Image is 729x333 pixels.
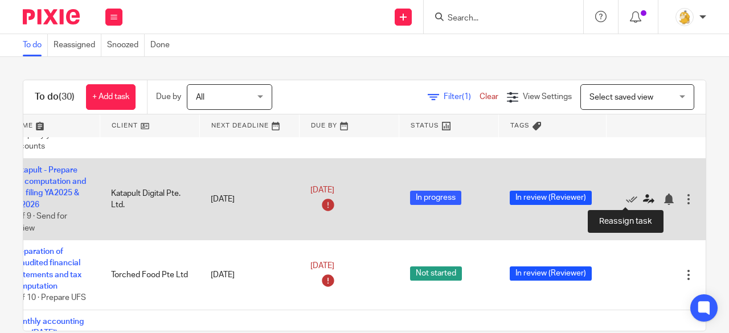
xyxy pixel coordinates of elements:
[589,93,653,101] span: Select saved view
[150,34,175,56] a: Done
[54,34,101,56] a: Reassigned
[107,34,145,56] a: Snoozed
[11,294,86,302] span: 3 of 10 · Prepare UFS
[410,266,462,281] span: Not started
[11,166,86,209] a: Katapult - Prepare tax computation and ECI filing YA2025 & YA2026
[480,93,498,101] a: Clear
[23,9,80,24] img: Pixie
[100,158,199,240] td: Katapult Digital Pte. Ltd.
[462,93,471,101] span: (1)
[510,266,592,281] span: In review (Reviewer)
[86,84,136,110] a: + Add task
[199,240,299,310] td: [DATE]
[11,248,81,290] a: Preparation of unaudited financial statements and tax computation
[510,191,592,205] span: In review (Reviewer)
[310,262,334,270] span: [DATE]
[626,194,643,205] a: Mark as done
[199,158,299,240] td: [DATE]
[59,92,75,101] span: (30)
[35,91,75,103] h1: To do
[310,186,334,194] span: [DATE]
[410,191,461,205] span: In progress
[196,93,204,101] span: All
[23,34,48,56] a: To do
[675,8,694,26] img: MicrosoftTeams-image.png
[100,240,199,310] td: Torched Food Pte Ltd
[156,91,181,102] p: Due by
[444,93,480,101] span: Filter
[11,212,67,232] span: 4 of 9 · Send for review
[447,14,549,24] input: Search
[523,93,572,101] span: View Settings
[510,122,530,129] span: Tags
